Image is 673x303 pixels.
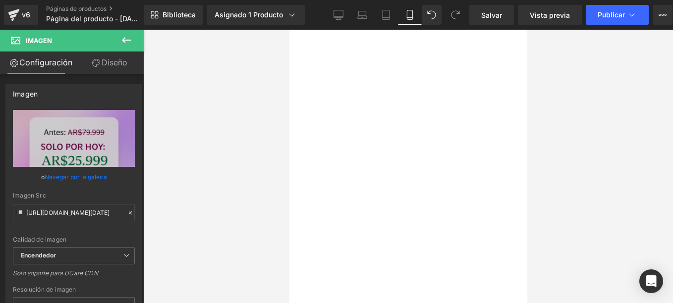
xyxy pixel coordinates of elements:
[144,5,203,25] a: New Library
[46,15,141,23] span: Página del producto - [DATE] 09:16:19
[374,5,398,25] a: Tablet
[518,5,582,25] a: Vista previa
[41,173,45,181] font: o
[481,10,502,20] span: Salvar
[21,252,56,259] b: Encendedor
[74,51,146,74] a: Diseño
[20,8,32,21] div: v6
[215,11,283,19] font: Asignado 1 Producto
[639,269,663,293] div: Abra Intercom Messenger
[45,168,107,186] a: Navegar por la galería
[422,5,442,25] button: Undo
[446,5,465,25] button: Redo
[327,5,350,25] a: Desktop
[26,37,52,45] span: Imagen
[398,5,422,25] a: Mobile
[13,192,135,199] div: Imagen Src
[163,10,196,19] span: Biblioteca
[598,11,625,19] span: Publicar
[653,5,673,25] button: More
[586,5,649,25] button: Publicar
[13,204,135,221] input: Enlace
[13,236,135,243] div: Calidad de imagen
[19,57,72,67] font: Configuración
[46,5,160,13] a: Páginas de productos
[13,286,135,293] div: Resolución de imagen
[4,5,38,25] a: v6
[13,84,38,98] div: Imagen
[102,57,127,67] font: Diseño
[530,10,570,20] span: Vista previa
[13,269,135,284] div: Solo soporte para UCare CDN
[350,5,374,25] a: Laptop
